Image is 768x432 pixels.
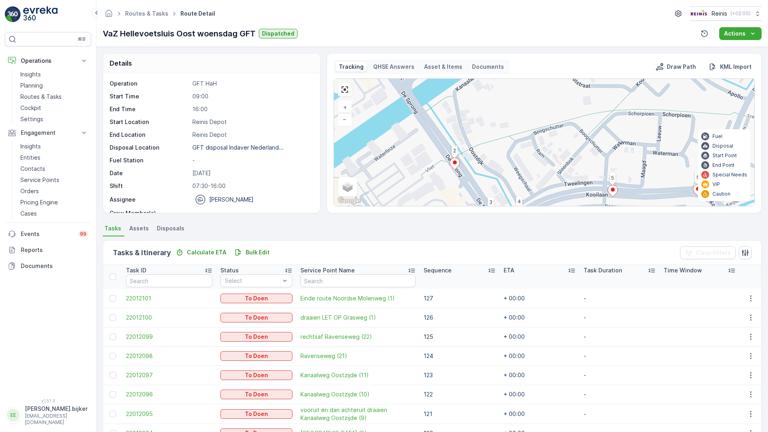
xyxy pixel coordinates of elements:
[339,113,351,125] a: Zoom Out
[126,266,146,274] p: Task ID
[424,294,496,302] p: 127
[300,406,416,422] a: vooruit en dan achteruit draaien Kanaalweg Oostzijde (9)
[580,346,660,366] td: -
[110,334,116,340] div: Toggle Row Selected
[339,101,351,113] a: Zoom In
[187,248,226,256] p: Calculate ETA
[500,385,580,404] td: + 00:00
[245,333,268,341] p: To Doen
[424,390,496,398] p: 122
[5,405,91,426] button: EE[PERSON_NAME].bijker[EMAIL_ADDRESS][DOMAIN_NAME]
[17,91,91,102] a: Routes & Tasks
[20,176,59,184] p: Service Points
[690,6,762,21] button: Reinis(+02:00)
[5,242,91,258] a: Reports
[300,352,416,360] span: Ravenseweg (21)
[192,182,312,190] p: 07:30-16:00
[192,156,312,164] p: -
[706,62,755,72] button: KML Import
[172,248,230,257] button: Calculate ETA
[712,143,733,149] p: Disposal
[724,30,746,38] p: Actions
[126,314,212,322] a: 22012100
[110,391,116,398] div: Toggle Row Selected
[500,346,580,366] td: + 00:00
[21,57,75,65] p: Operations
[5,398,91,403] span: v 1.51.0
[17,163,91,174] a: Contacts
[110,105,189,113] p: End Time
[110,58,132,68] p: Details
[667,63,696,71] p: Draw Path
[21,230,74,238] p: Events
[17,197,91,208] a: Pricing Engine
[126,294,212,302] a: 22012101
[220,294,292,303] button: To Doen
[580,308,660,327] td: -
[192,80,312,88] p: GFT HaH
[245,294,268,302] p: To Doen
[343,116,347,122] span: −
[103,28,256,40] p: VaZ Hellevoetsluis Oost woensdag GFT
[712,133,722,140] p: Fuel
[126,410,212,418] span: 22012095
[17,114,91,125] a: Settings
[220,409,292,419] button: To Doen
[126,371,212,379] span: 22012097
[104,12,113,19] a: Homepage
[126,333,212,341] a: 22012099
[652,62,699,72] button: Draw Path
[245,390,268,398] p: To Doen
[20,198,58,206] p: Pricing Engine
[712,162,734,168] p: End Point
[220,332,292,342] button: To Doen
[300,371,416,379] span: Kanaalweg Oostzijde (11)
[80,231,86,237] p: 99
[126,390,212,398] span: 22012096
[580,385,660,404] td: -
[17,102,91,114] a: Cockpit
[500,404,580,424] td: + 00:00
[20,70,41,78] p: Insights
[21,246,88,254] p: Reports
[110,196,136,204] p: Assignee
[192,144,284,151] p: GFT disposal Indaver Nederland...
[23,6,58,22] img: logo_light-DOdMpM7g.png
[580,366,660,385] td: -
[300,294,416,302] a: Einde route Noordse Molenweg (1)
[20,142,41,150] p: Insights
[680,246,736,259] button: Clear Filters
[339,63,364,71] p: Tracking
[126,352,212,360] a: 22012098
[110,169,189,177] p: Date
[220,351,292,361] button: To Doen
[664,266,702,274] p: Time Window
[5,226,91,242] a: Events99
[25,413,88,426] p: [EMAIL_ADDRESS][DOMAIN_NAME]
[504,266,514,274] p: ETA
[259,29,298,38] button: Dispatched
[192,209,312,217] p: -
[245,371,268,379] p: To Doen
[245,410,268,418] p: To Doen
[17,152,91,163] a: Entities
[300,390,416,398] a: Kanaalweg Oostzijde (10)
[424,314,496,322] p: 126
[690,9,708,18] img: Reinis-Logo-Vrijstaand_Tekengebied-1-copy2_aBO4n7j.png
[300,333,416,341] span: rechtsaf Ravenseweg (22)
[179,10,217,18] span: Route Detail
[580,289,660,308] td: -
[20,93,62,101] p: Routes & Tasks
[192,118,312,126] p: Reinis Depot
[110,209,189,217] p: Crew Member(s)
[129,224,149,232] span: Assets
[104,224,121,232] span: Tasks
[192,131,312,139] p: Reinis Depot
[262,30,294,38] p: Dispatched
[373,63,414,71] p: QHSE Answers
